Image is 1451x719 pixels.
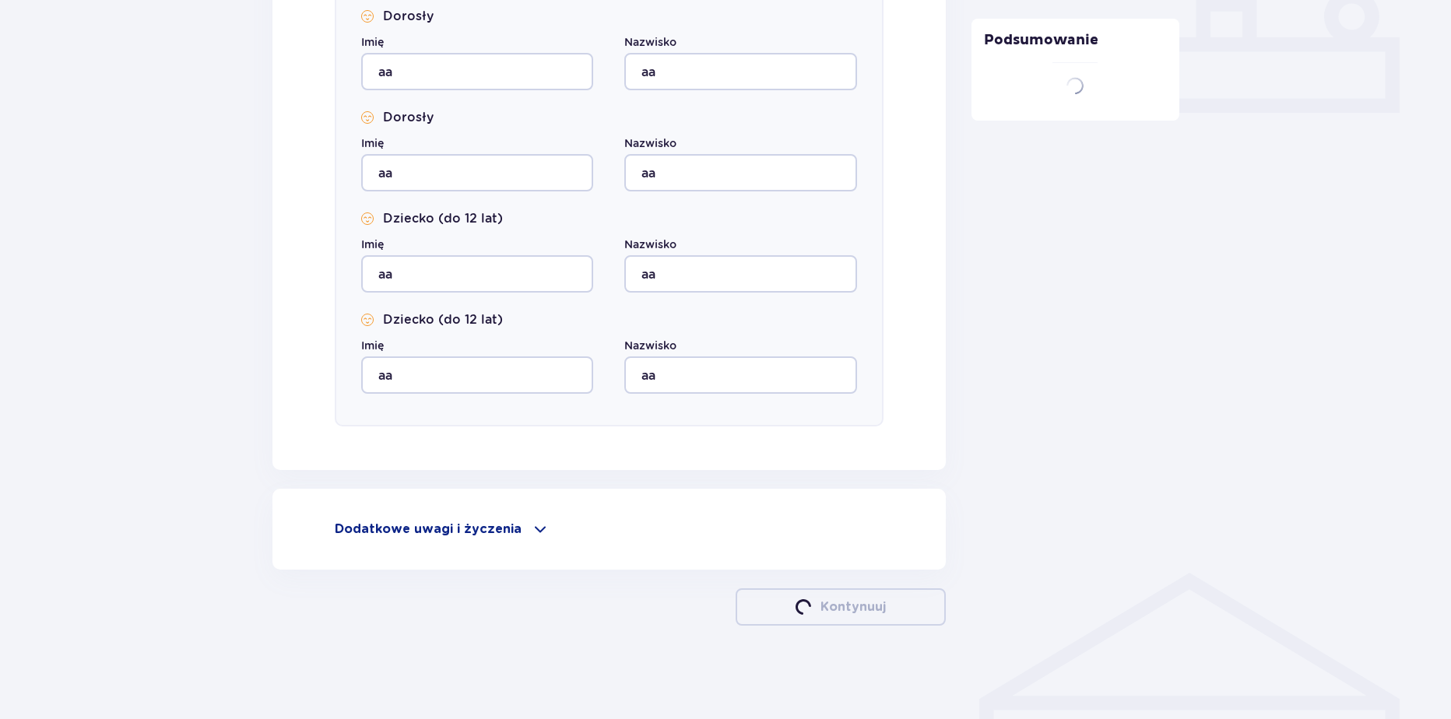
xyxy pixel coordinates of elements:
p: Dorosły [383,8,434,25]
input: Imię [361,53,593,90]
p: Dziecko (do 12 lat) [383,210,503,227]
label: Nazwisko [624,338,676,353]
label: Nazwisko [624,135,676,151]
p: Dodatkowe uwagi i życzenia [335,521,522,538]
p: Dorosły [383,109,434,126]
p: Dziecko (do 12 lat) [383,311,503,328]
p: Podsumowanie [971,31,1180,62]
label: Nazwisko [624,34,676,50]
input: Nazwisko [624,356,856,394]
img: loader [793,598,813,617]
img: Smile Icon [361,314,374,326]
img: Smile Icon [361,10,374,23]
input: Imię [361,154,593,191]
button: loaderKontynuuj [736,588,946,626]
input: Nazwisko [624,154,856,191]
label: Imię [361,34,384,50]
img: Smile Icon [361,111,374,124]
input: Imię [361,356,593,394]
img: Smile Icon [361,212,374,225]
label: Nazwisko [624,237,676,252]
label: Imię [361,135,384,151]
p: Kontynuuj [820,598,886,616]
input: Nazwisko [624,255,856,293]
label: Imię [361,338,384,353]
img: loader [1063,73,1088,99]
label: Imię [361,237,384,252]
input: Nazwisko [624,53,856,90]
input: Imię [361,255,593,293]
